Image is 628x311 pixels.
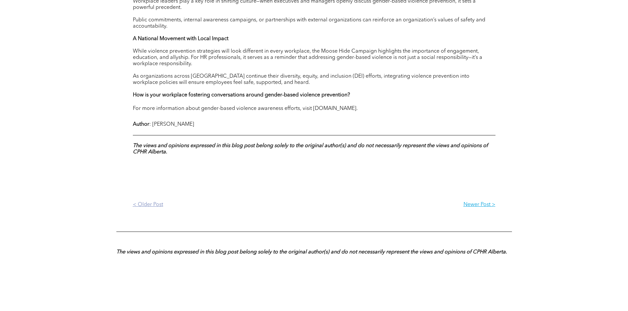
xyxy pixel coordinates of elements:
[116,249,507,255] strong: The views and opinions expressed in this blog post belong solely to the original author(s) and do...
[133,74,469,85] span: As organizations across [GEOGRAPHIC_DATA] continue their diversity, equity, and inclusion (DEI) e...
[133,122,149,127] strong: Author
[133,143,488,155] strong: The views and opinions expressed in this blog post belong solely to the original author(s) and do...
[133,196,314,213] a: < Older Post
[133,202,314,208] p: < Older Post
[314,202,495,208] p: Newer Post >
[133,17,485,29] span: Public commitments, internal awareness campaigns, or partnerships with external organizations can...
[133,92,350,98] strong: How is your workplace fostering conversations around gender-based violence prevention?
[314,196,495,213] a: Newer Post >
[149,122,194,127] span: : [PERSON_NAME]
[133,49,482,66] span: While violence prevention strategies will look different in every workplace, the Moose Hide Campa...
[133,106,358,111] span: For more information about gender-based violence awareness efforts, visit [DOMAIN_NAME].
[133,36,228,41] strong: A National Movement with Local Impact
